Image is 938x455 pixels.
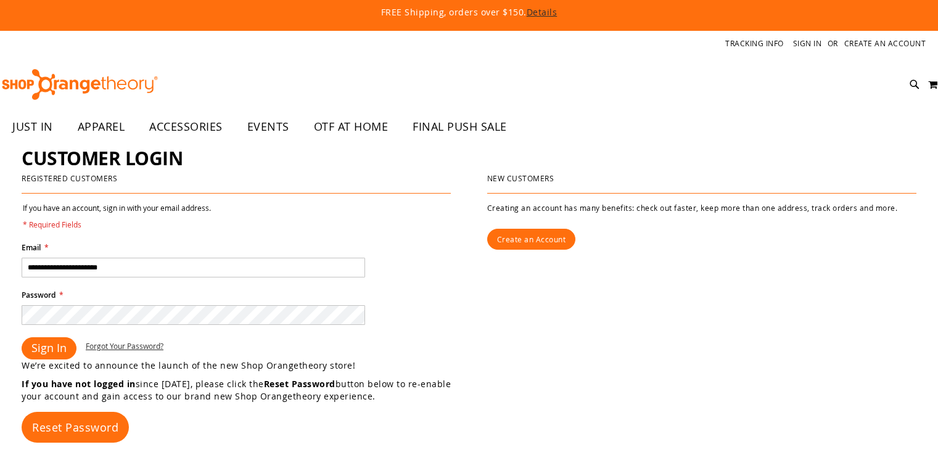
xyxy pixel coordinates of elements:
span: ACCESSORIES [149,113,223,141]
a: FINAL PUSH SALE [400,113,519,141]
strong: Registered Customers [22,173,117,183]
a: Create an Account [487,229,576,250]
span: * Required Fields [23,219,211,230]
span: JUST IN [12,113,53,141]
span: FINAL PUSH SALE [413,113,507,141]
a: Forgot Your Password? [86,341,163,351]
span: Email [22,242,41,253]
span: Reset Password [32,420,118,435]
legend: If you have an account, sign in with your email address. [22,203,212,230]
p: FREE Shipping, orders over $150. [99,6,839,18]
a: ACCESSORIES [137,113,235,141]
span: OTF AT HOME [314,113,389,141]
strong: Reset Password [264,378,335,390]
a: Details [527,6,557,18]
p: Creating an account has many benefits: check out faster, keep more than one address, track orders... [487,203,916,213]
a: APPAREL [65,113,138,141]
a: Sign In [793,38,822,49]
span: EVENTS [247,113,289,141]
span: APPAREL [78,113,125,141]
button: Sign In [22,337,76,359]
span: Password [22,290,56,300]
strong: If you have not logged in [22,378,136,390]
a: Tracking Info [725,38,784,49]
a: Reset Password [22,412,129,443]
span: Customer Login [22,146,183,171]
span: Sign In [31,340,67,355]
span: Create an Account [497,234,566,244]
p: since [DATE], please click the button below to re-enable your account and gain access to our bran... [22,378,469,403]
p: We’re excited to announce the launch of the new Shop Orangetheory store! [22,359,469,372]
a: OTF AT HOME [302,113,401,141]
a: EVENTS [235,113,302,141]
a: Create an Account [844,38,926,49]
strong: New Customers [487,173,554,183]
